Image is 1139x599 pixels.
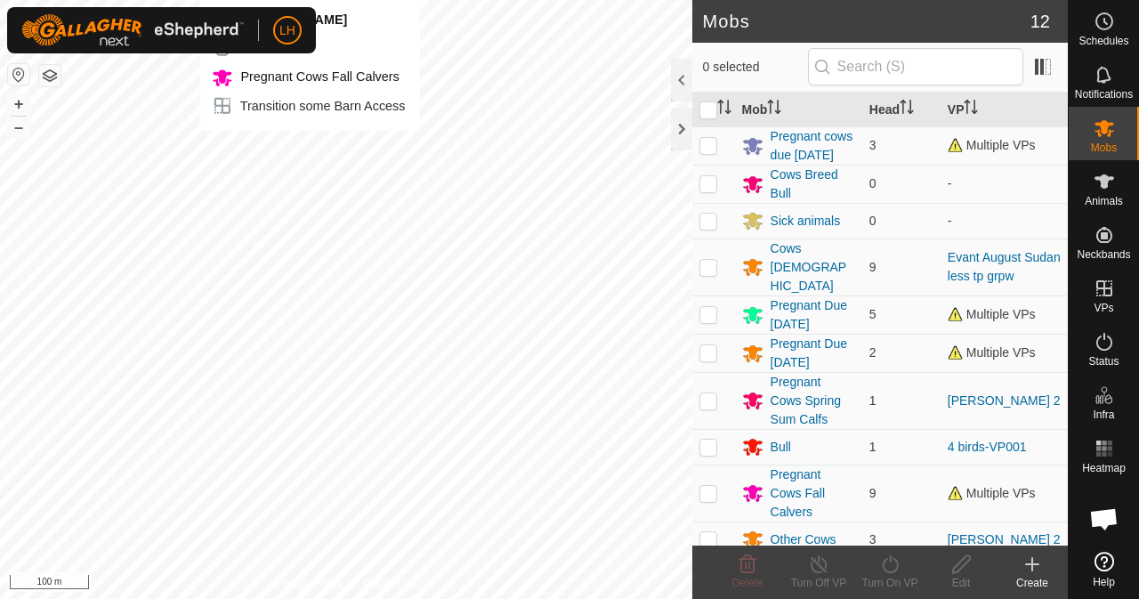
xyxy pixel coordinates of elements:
[1069,545,1139,595] a: Help
[8,117,29,138] button: –
[21,14,244,46] img: Gallagher Logo
[941,165,1068,203] td: -
[869,214,876,228] span: 0
[8,93,29,115] button: +
[771,127,855,165] div: Pregnant cows due [DATE]
[1078,492,1131,546] div: Open chat
[237,69,400,84] span: Pregnant Cows Fall Calvers
[767,102,781,117] p-sorticon: Activate to sort
[771,239,855,295] div: Cows [DEMOGRAPHIC_DATA]
[771,373,855,429] div: Pregnant Cows Spring Sum Calfs
[212,95,406,117] div: Transition some Barn Access
[948,440,1027,454] a: 4 birds-VP001
[948,345,1036,360] span: Multiple VPs
[964,102,978,117] p-sorticon: Activate to sort
[948,393,1061,408] a: [PERSON_NAME] 2
[900,102,914,117] p-sorticon: Activate to sort
[1082,463,1126,474] span: Heatmap
[948,307,1036,321] span: Multiple VPs
[862,93,941,127] th: Head
[1077,249,1130,260] span: Neckbands
[925,575,997,591] div: Edit
[869,440,876,454] span: 1
[854,575,925,591] div: Turn On VP
[1091,142,1117,153] span: Mobs
[732,577,763,589] span: Delete
[948,532,1061,546] a: [PERSON_NAME] 2
[869,393,876,408] span: 1
[941,203,1068,239] td: -
[869,260,876,274] span: 9
[869,176,876,190] span: 0
[948,138,1036,152] span: Multiple VPs
[948,486,1036,500] span: Multiple VPs
[771,166,855,203] div: Cows Breed Bull
[212,9,406,30] div: [PERSON_NAME]
[771,465,855,522] div: Pregnant Cows Fall Calvers
[771,438,791,457] div: Bull
[808,48,1023,85] input: Search (S)
[717,102,731,117] p-sorticon: Activate to sort
[1093,577,1115,587] span: Help
[869,307,876,321] span: 5
[39,65,61,86] button: Map Layers
[363,576,416,592] a: Contact Us
[279,21,295,40] span: LH
[703,58,808,77] span: 0 selected
[1030,8,1050,35] span: 12
[869,532,876,546] span: 3
[212,37,406,59] div: 1836802308
[1094,303,1113,313] span: VPs
[941,93,1068,127] th: VP
[997,575,1068,591] div: Create
[771,296,855,334] div: Pregnant Due [DATE]
[1085,196,1123,206] span: Animals
[771,212,841,231] div: Sick animals
[771,530,836,549] div: Other Cows
[1093,409,1114,420] span: Infra
[948,250,1061,283] a: Evant August Sudan less tp grpw
[276,576,343,592] a: Privacy Policy
[703,11,1030,32] h2: Mobs
[735,93,862,127] th: Mob
[783,575,854,591] div: Turn Off VP
[771,335,855,372] div: Pregnant Due [DATE]
[8,64,29,85] button: Reset Map
[869,345,876,360] span: 2
[1088,356,1119,367] span: Status
[1075,89,1133,100] span: Notifications
[869,138,876,152] span: 3
[1078,36,1128,46] span: Schedules
[869,486,876,500] span: 9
